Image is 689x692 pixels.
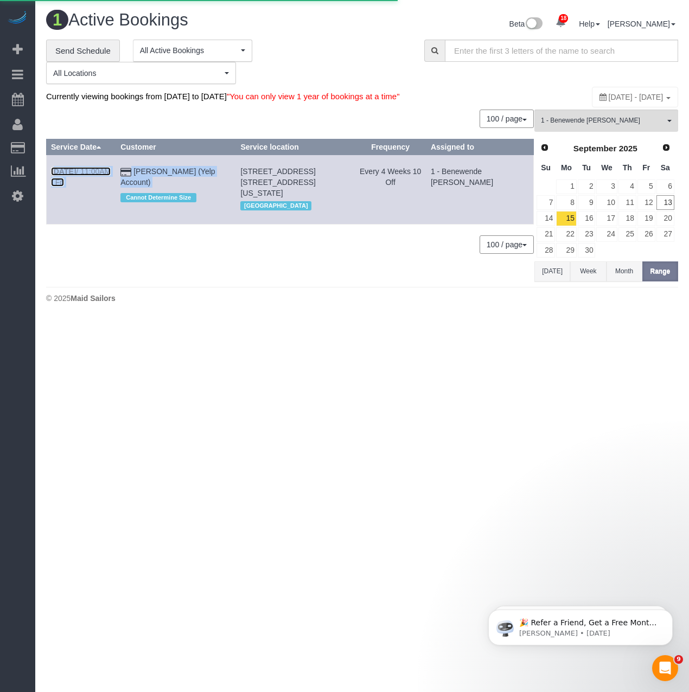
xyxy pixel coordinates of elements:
[662,143,671,152] span: Next
[642,163,650,172] span: Friday
[656,180,674,194] a: 6
[578,195,596,210] a: 9
[537,195,555,210] a: 7
[534,110,678,126] ol: All Teams
[608,20,675,28] a: [PERSON_NAME]
[51,167,111,187] a: [DATE]/ 11:00AM / Fri
[47,155,116,224] td: Schedule date
[637,227,655,242] a: 26
[656,211,674,226] a: 20
[47,139,116,155] th: Service Date
[227,92,400,101] span: "You can only view 1 year of bookings at a time"
[656,195,674,210] a: 13
[445,40,678,62] input: Enter the first 3 letters of the name to search
[618,195,636,210] a: 11
[480,110,534,128] button: 100 / page
[596,227,617,242] a: 24
[541,163,551,172] span: Sunday
[656,227,674,242] a: 27
[623,163,632,172] span: Thursday
[46,11,354,29] h1: Active Bookings
[578,211,596,226] a: 16
[570,261,606,281] button: Week
[426,155,533,224] td: Assigned to
[674,655,683,664] span: 9
[472,587,689,663] iframe: Intercom notifications message
[541,116,665,125] span: 1 - Benewende [PERSON_NAME]
[573,144,617,153] span: September
[637,211,655,226] a: 19
[550,11,571,35] a: 18
[140,45,238,56] span: All Active Bookings
[556,211,576,226] a: 15
[556,195,576,210] a: 8
[578,180,596,194] a: 2
[540,143,549,152] span: Prev
[561,163,572,172] span: Monday
[240,201,311,210] span: [GEOGRAPHIC_DATA]
[579,20,600,28] a: Help
[480,235,534,254] button: 100 / page
[578,227,596,242] a: 23
[71,294,115,303] strong: Maid Sailors
[534,110,678,132] button: 1 - Benewende [PERSON_NAME]
[661,163,670,172] span: Saturday
[596,195,617,210] a: 10
[120,167,215,187] a: [PERSON_NAME] (Yelp Account)
[46,92,400,101] span: Currently viewing bookings from [DATE] to [DATE]
[480,110,534,128] nav: Pagination navigation
[133,40,252,62] button: All Active Bookings
[46,293,678,304] div: © 2025
[609,93,664,101] span: [DATE] - [DATE]
[618,227,636,242] a: 25
[637,180,655,194] a: 5
[596,180,617,194] a: 3
[46,62,236,84] button: All Locations
[618,211,636,226] a: 18
[659,140,674,156] a: Next
[355,139,426,155] th: Frequency
[578,243,596,258] a: 30
[556,180,576,194] a: 1
[637,195,655,210] a: 12
[509,20,543,28] a: Beta
[556,227,576,242] a: 22
[240,167,315,197] span: [STREET_ADDRESS] [STREET_ADDRESS][US_STATE]
[642,261,678,281] button: Range
[355,155,426,224] td: Frequency
[7,11,28,26] img: Automaid Logo
[116,155,236,224] td: Customer
[596,211,617,226] a: 17
[480,235,534,254] nav: Pagination navigation
[534,261,570,281] button: [DATE]
[51,167,76,176] b: [DATE]
[46,40,120,62] a: Send Schedule
[537,140,552,156] a: Prev
[46,10,68,30] span: 1
[582,163,591,172] span: Tuesday
[53,68,222,79] span: All Locations
[240,198,350,213] div: Location
[537,227,555,242] a: 21
[525,17,543,31] img: New interface
[601,163,613,172] span: Wednesday
[556,243,576,258] a: 29
[537,211,555,226] a: 14
[236,155,355,224] td: Service location
[236,139,355,155] th: Service location
[537,243,555,258] a: 28
[120,193,196,202] span: Cannot Determine Size
[120,169,131,176] i: Credit Card Payment
[592,87,678,107] div: You can only view 1 year of bookings
[559,14,568,23] span: 18
[607,261,642,281] button: Month
[618,180,636,194] a: 4
[619,144,637,153] span: 2025
[426,139,533,155] th: Assigned to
